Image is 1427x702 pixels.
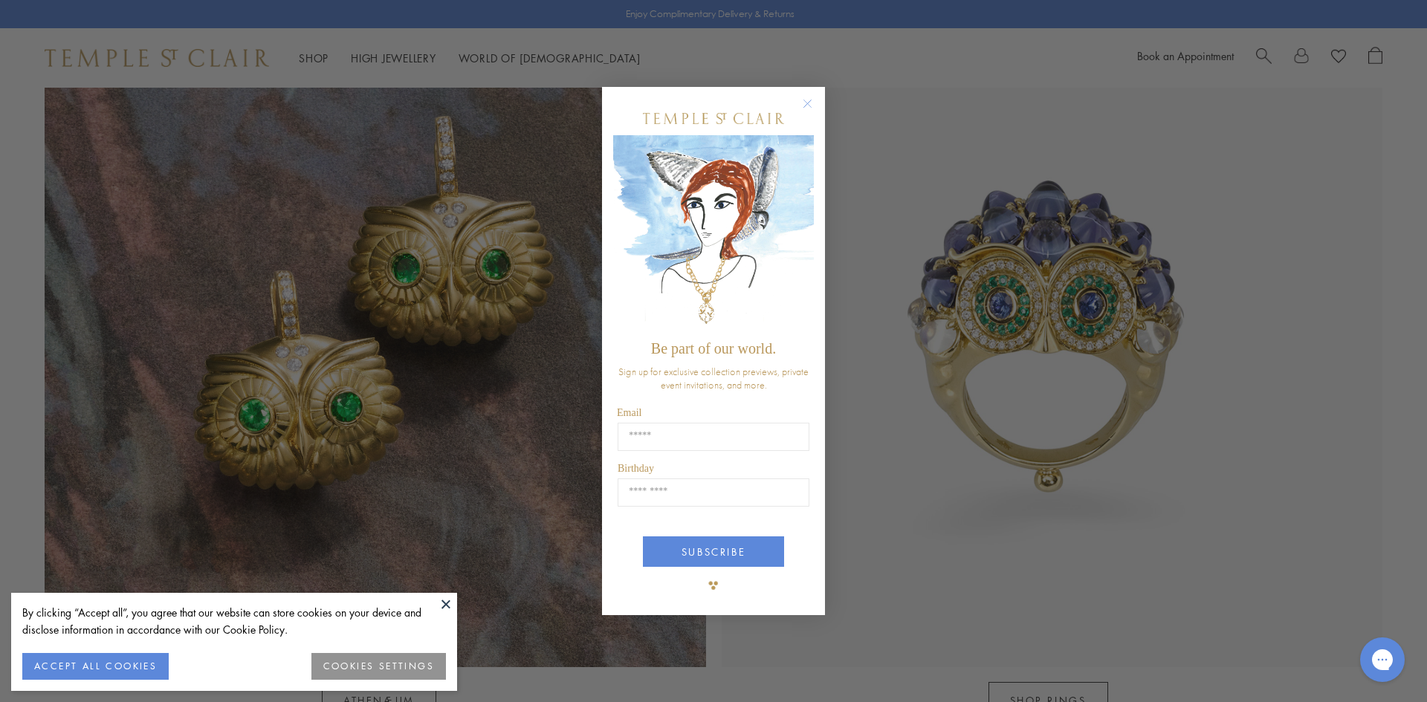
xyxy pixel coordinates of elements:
[22,653,169,680] button: ACCEPT ALL COOKIES
[311,653,446,680] button: COOKIES SETTINGS
[617,407,641,418] span: Email
[1353,632,1412,687] iframe: Gorgias live chat messenger
[806,102,824,120] button: Close dialog
[613,135,814,334] img: c4a9eb12-d91a-4d4a-8ee0-386386f4f338.jpeg
[643,536,784,567] button: SUBSCRIBE
[618,423,809,451] input: Email
[618,463,654,474] span: Birthday
[699,571,728,600] img: TSC
[22,604,446,638] div: By clicking “Accept all”, you agree that our website can store cookies on your device and disclos...
[643,113,784,124] img: Temple St. Clair
[651,340,776,357] span: Be part of our world.
[618,365,809,391] span: Sign up for exclusive collection previews, private event invitations, and more.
